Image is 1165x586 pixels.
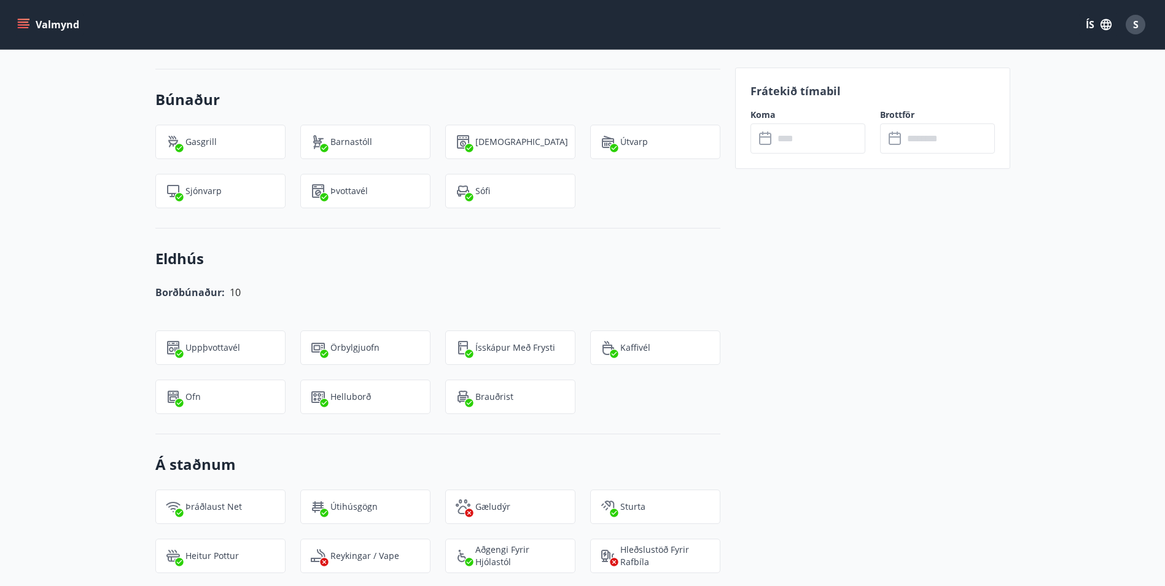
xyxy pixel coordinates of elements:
span: S [1133,18,1139,31]
img: Dl16BY4EX9PAW649lg1C3oBuIaAsR6QVDQBO2cTm.svg [311,184,325,198]
img: YAuCf2RVBoxcWDOxEIXE9JF7kzGP1ekdDd7KNrAY.svg [601,340,615,355]
h6: 10 [230,284,241,301]
img: fkJ5xMEnKf9CQ0V6c12WfzkDEsV4wRmoMqv4DnVF.svg [601,499,615,514]
h3: Eldhús [155,248,720,269]
img: 7hj2GulIrg6h11dFIpsIzg8Ak2vZaScVwTihwv8g.svg [166,340,181,355]
p: Reykingar / Vape [330,550,399,562]
button: menu [15,14,84,36]
p: Sturta [620,501,645,513]
h3: Á staðnum [155,454,720,475]
img: WhzojLTXTmGNzu0iQ37bh4OB8HAJRP8FBs0dzKJK.svg [311,340,325,355]
h3: Búnaður [155,89,720,110]
img: HjsXMP79zaSHlY54vW4Et0sdqheuFiP1RYfGwuXf.svg [601,135,615,149]
img: zPVQBp9blEdIFer1EsEXGkdLSf6HnpjwYpytJsbc.svg [166,389,181,404]
p: Þráðlaust net [185,501,242,513]
img: h89QDIuHlAdpqTriuIvuEWkTH976fOgBEOOeu1mi.svg [166,549,181,563]
p: Kaffivél [620,342,650,354]
p: Hleðslustöð fyrir rafbíla [620,544,710,568]
p: Útvarp [620,136,648,148]
p: Örbylgjuofn [330,342,380,354]
p: Brauðrist [475,391,513,403]
img: zl1QXYWpuXQflmynrNOhYvHk3MCGPnvF2zCJrr1J.svg [311,499,325,514]
img: ro1VYixuww4Qdd7lsw8J65QhOwJZ1j2DOUyXo3Mt.svg [311,135,325,149]
img: HJRyFFsYp6qjeUYhR4dAD8CaCEsnIFYZ05miwXoh.svg [166,499,181,514]
img: ZXjrS3QKesehq6nQAPjaRuRTI364z8ohTALB4wBr.svg [166,135,181,149]
img: eXskhI6PfzAYYayp6aE5zL2Gyf34kDYkAHzo7Blm.svg [456,389,470,404]
img: pxcaIm5dSOV3FS4whs1soiYWTwFQvksT25a9J10C.svg [456,499,470,514]
label: Brottför [880,109,995,121]
p: Aðgengi fyrir hjólastól [475,544,565,568]
p: [DEMOGRAPHIC_DATA] [475,136,568,148]
p: Barnastóll [330,136,372,148]
p: Ofn [185,391,201,403]
p: Gasgrill [185,136,217,148]
button: S [1121,10,1150,39]
p: Sófi [475,185,490,197]
p: Frátekið tímabil [750,83,995,99]
p: Ísskápur með frysti [475,342,555,354]
p: Sjónvarp [185,185,222,197]
p: Uppþvottavél [185,342,240,354]
img: pUbwa0Tr9PZZ78BdsD4inrLmwWm7eGTtsX9mJKRZ.svg [456,184,470,198]
img: QNIUl6Cv9L9rHgMXwuzGLuiJOj7RKqxk9mBFPqjq.svg [311,549,325,563]
img: CeBo16TNt2DMwKWDoQVkwc0rPfUARCXLnVWH1QgS.svg [456,340,470,355]
button: ÍS [1079,14,1118,36]
p: Gæludýr [475,501,510,513]
img: hddCLTAnxqFUMr1fxmbGG8zWilo2syolR0f9UjPn.svg [456,135,470,149]
img: 9R1hYb2mT2cBJz2TGv4EKaumi4SmHMVDNXcQ7C8P.svg [311,389,325,404]
p: Þvottavél [330,185,368,197]
p: Helluborð [330,391,371,403]
label: Koma [750,109,865,121]
img: mAminyBEY3mRTAfayxHTq5gfGd6GwGu9CEpuJRvg.svg [166,184,181,198]
span: Borðbúnaður: [155,286,225,299]
p: Heitur pottur [185,550,239,562]
img: 8IYIKVZQyRlUC6HQIIUSdjpPGRncJsz2RzLgWvp4.svg [456,549,470,563]
img: nH7E6Gw2rvWFb8XaSdRp44dhkQaj4PJkOoRYItBQ.svg [601,549,615,563]
p: Útihúsgögn [330,501,378,513]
